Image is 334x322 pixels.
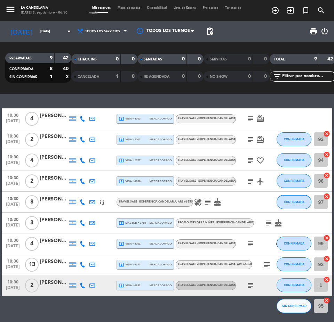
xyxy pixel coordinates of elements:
i: local_atm [119,241,124,247]
span: Disponibilidad [144,6,170,9]
button: CONFIRMADA [277,174,311,188]
i: favorite_border [256,156,264,165]
button: CONFIRMADA [277,237,311,250]
span: RESERVADAS [9,57,32,60]
span: 10:30 [4,278,22,286]
div: [PERSON_NAME] [40,237,68,245]
i: turned_in_not [302,6,310,15]
span: mercadopago [150,137,172,142]
span: CONFIRMADA [284,137,304,141]
span: 8 [25,195,39,209]
div: LA CANDELARIA [21,6,67,10]
i: subject [246,135,255,144]
i: healing [194,198,202,206]
i: search [317,6,325,15]
span: 10:30 [4,236,22,244]
span: mercadopago [150,158,172,163]
i: cancel [323,193,330,200]
i: arrow_drop_down [65,27,73,35]
div: [PERSON_NAME] [40,279,68,287]
strong: 0 [264,74,268,79]
button: CONFIRMADA [277,257,311,271]
button: CONFIRMADA [277,195,311,209]
i: subject [246,115,255,123]
div: [PERSON_NAME] [40,133,68,141]
i: [DATE] [5,24,37,38]
span: [DATE] [4,223,22,231]
i: subject [246,240,255,248]
span: CHECK INS [78,58,97,61]
span: CONFIRMADA [284,179,304,183]
span: CONFIRMADA [9,67,33,71]
i: power_settings_new [320,27,329,35]
span: 10:30 [4,111,22,119]
i: local_atm [119,283,124,288]
span: 4 [25,237,39,251]
span: SERVIDAS [210,58,227,61]
span: SIN CONFIRMAR [9,75,37,79]
button: CONFIRMADA [277,195,311,209]
span: [DATE] [4,265,22,273]
span: 10:30 [4,194,22,202]
span: mercadopago [150,241,172,246]
i: local_atm [119,179,124,184]
button: menu [5,4,16,16]
button: CONFIRMADA [277,153,311,167]
span: master * 7715 [119,220,146,226]
i: cancel [323,255,330,262]
i: local_atm [119,137,124,142]
span: TRAVEL SALE - EXPERIENCIA CANDELARIA [178,284,236,287]
span: Pre-acceso [199,6,222,9]
span: visa * 2507 [119,137,141,142]
span: , ARS 66550 [176,200,193,203]
span: CONFIRMADA [284,158,304,162]
span: TRAVEL SALE - EXPERIENCIA CANDELARIA [178,242,236,245]
span: TRAVEL SALE - EXPERIENCIA CANDELARIA [178,159,236,162]
i: add_circle_outline [271,6,279,15]
strong: 9 [314,57,317,61]
span: Todos los servicios [85,30,120,33]
i: card_giftcard [256,135,264,144]
span: 4 [25,154,39,167]
i: subject [246,177,255,185]
strong: 0 [198,74,202,79]
i: local_atm [119,116,124,122]
i: local_atm [119,158,124,163]
div: [PERSON_NAME] [40,258,68,266]
span: CONFIRMADA [284,241,304,245]
span: visa * 2077 [119,158,141,163]
span: pending_actions [206,27,214,35]
i: child_care [276,240,284,248]
span: 13 [25,258,39,272]
span: NO SHOW [210,75,228,79]
i: cancel [323,130,330,137]
span: [DATE] [4,286,22,294]
i: card_giftcard [256,115,264,123]
span: 10:30 [4,132,22,140]
span: PROMO MES DE LA NIÑEZ - EXPERIENCIA CANDELARIA [178,221,254,224]
strong: 0 [198,57,202,61]
i: subject [246,281,255,290]
span: TRAVEL SALE - EXPERIENCIA CANDELARIA [178,180,236,182]
span: 3 [25,216,39,230]
strong: 1 [116,74,119,79]
i: cancel [323,151,330,158]
div: [PERSON_NAME] [40,112,68,120]
div: [DATE] 3. septiembre - 06:50 [21,10,67,15]
i: cake [274,219,283,227]
span: mercadopago [150,116,172,121]
span: visa * 3201 [119,241,141,247]
span: mercadopago [150,283,172,288]
strong: 8 [132,74,136,79]
strong: 0 [132,57,136,61]
span: , ARS 66550 [236,263,252,266]
span: TRAVEL SALE - EXPERIENCIA CANDELARIA [178,117,236,120]
i: subject [246,156,255,165]
span: CONFIRMADA [284,200,304,204]
span: [DATE] [4,160,22,168]
i: cake [213,198,222,206]
strong: 8 [50,66,53,71]
strong: 0 [182,57,185,61]
span: 10:30 [4,215,22,223]
span: visa * 6832 [119,283,141,288]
